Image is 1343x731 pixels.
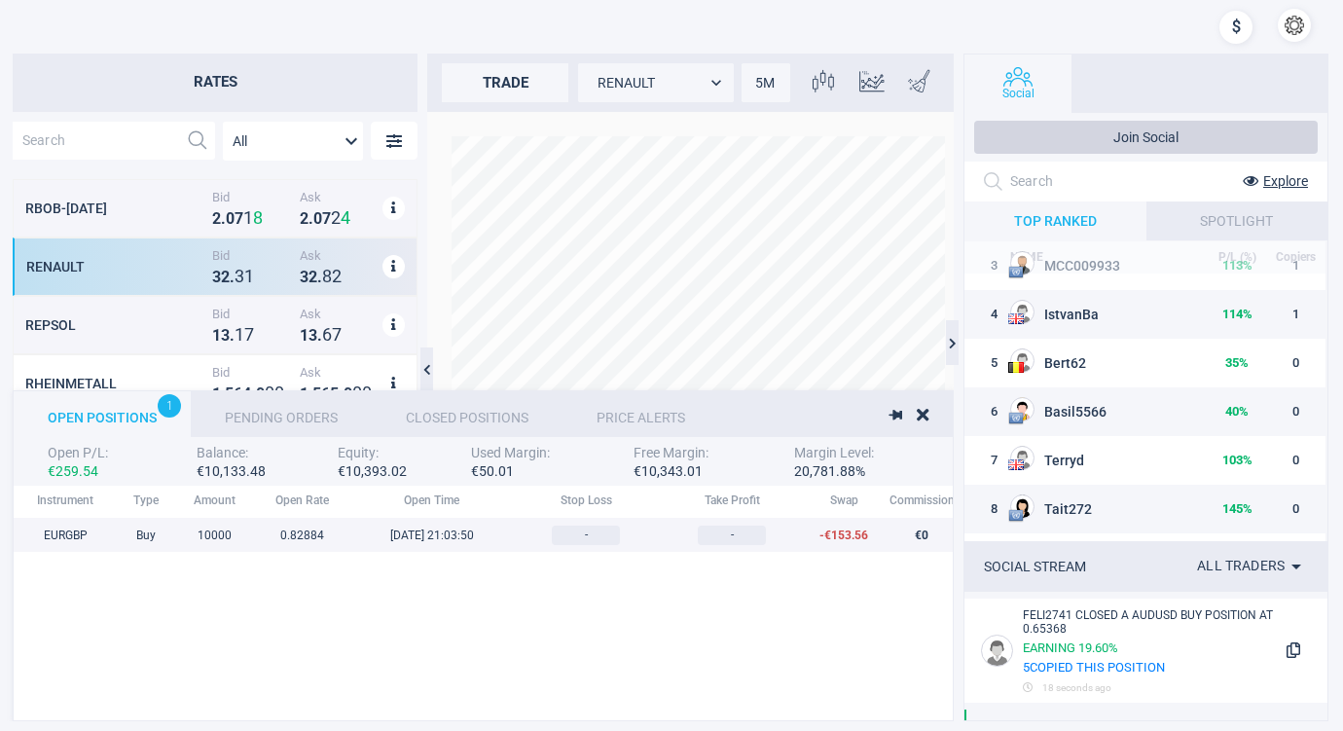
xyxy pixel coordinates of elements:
[442,63,568,102] div: trade
[317,268,322,286] strong: .
[1113,129,1179,145] span: Join Social
[1008,387,1209,436] td: Basil5566
[1266,290,1325,339] td: 1
[221,384,225,403] strong: ,
[235,266,244,286] strong: 3
[309,326,317,345] strong: 3
[794,445,874,460] span: Margin Level :
[212,307,290,321] span: Bid
[275,493,329,507] span: Open Rate
[1266,387,1325,436] td: 0
[321,384,330,403] strong: 6
[221,209,226,228] strong: .
[964,533,1008,582] td: 9
[552,526,620,545] button: -
[634,445,708,460] span: Free Margin :
[964,485,1325,533] tr: 8EU flagTait272145%0
[1266,485,1325,533] td: 0
[338,463,416,479] span: € 10,393.02
[37,493,93,507] span: Instrument
[300,365,378,380] span: Ask
[563,391,719,437] div: Price Alerts
[194,493,236,507] span: Amount
[964,436,1008,485] td: 7
[230,326,235,345] strong: .
[251,384,256,403] strong: .
[48,445,108,460] span: Open P/L :
[322,324,332,345] strong: 6
[705,493,760,507] span: Take Profit
[230,268,235,286] strong: .
[14,391,191,437] div: Open Positions
[212,248,290,263] span: Bid
[212,190,290,204] span: Bid
[265,383,274,403] strong: 0
[1010,166,1179,197] input: Search
[117,529,175,542] div: Buy
[300,307,378,321] span: Ask
[1222,453,1252,467] strong: 103 %
[309,268,317,286] strong: 2
[300,326,309,345] strong: 1
[1225,355,1249,370] strong: 35 %
[974,121,1318,154] button: Join Social
[1008,290,1209,339] td: IstvanBa
[223,122,363,161] div: All
[309,209,313,228] strong: .
[332,324,342,345] strong: 7
[964,387,1008,436] td: 6
[13,179,417,640] div: grid
[362,383,372,403] strong: 0
[133,493,159,507] span: Type
[1023,640,1274,655] div: Earning 19.60 %
[1008,241,1209,290] td: MCC009933
[300,248,378,263] span: Ask
[13,54,417,112] h2: Rates
[1023,608,1274,679] div: Feli2741 CLOSED A AUDUSD BUY POSITION At 0.65368
[15,10,121,116] img: sirix
[1146,201,1328,240] div: SPOTLIGHT
[25,201,207,216] div: RBOB-[DATE]
[1008,240,1209,274] th: NAME
[1008,362,1024,373] img: BE flag
[964,436,1325,485] tr: 7US flagTerryd103%0
[471,463,549,479] span: € 50.01
[964,339,1325,387] tr: 5BE flagBert6235%0
[984,559,1086,574] div: SOCIAL STREAM
[243,207,253,228] strong: 1
[1209,240,1266,274] th: P/L (%)
[471,445,550,460] span: Used Margin :
[964,201,1146,240] div: TOP RANKED
[634,463,711,479] span: € 10,343.01
[578,63,734,102] div: RENAULT
[1225,404,1249,419] strong: 40 %
[339,384,344,403] strong: .
[341,207,350,228] strong: 4
[158,394,181,418] div: 1
[234,384,242,403] strong: 6
[300,268,309,286] strong: 3
[1222,501,1252,516] strong: 145 %
[13,122,178,160] input: Search
[964,55,1071,113] button: Social
[338,445,379,460] span: Equity :
[197,445,248,460] span: Balance :
[212,365,290,380] span: Bid
[1008,265,1024,280] img: EU flag
[1222,307,1252,321] strong: 114 %
[197,463,274,479] span: € 10,133.48
[404,493,459,507] span: Open Time
[14,529,117,542] div: EURGBP
[244,266,254,286] strong: 1
[212,268,221,286] strong: 3
[300,190,378,204] span: Ask
[830,493,858,507] span: Swap
[1023,682,1274,693] div: 18 seconds ago
[1263,173,1308,189] span: Explore
[312,384,321,403] strong: 5
[332,266,342,286] strong: 2
[350,529,513,542] div: 06/12/2024 21:03:50
[1008,313,1024,324] img: US flag
[212,209,221,228] strong: 2
[322,266,332,286] strong: 8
